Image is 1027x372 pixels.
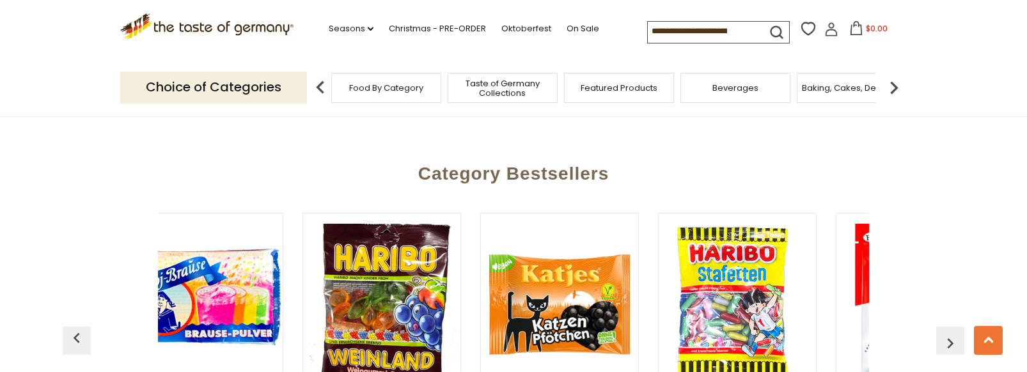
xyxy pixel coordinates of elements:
[841,21,895,40] button: $0.00
[67,328,87,348] img: previous arrow
[308,75,333,100] img: previous arrow
[712,83,758,93] a: Beverages
[349,83,423,93] a: Food By Category
[940,333,960,353] img: previous arrow
[881,75,907,100] img: next arrow
[581,83,657,93] a: Featured Products
[329,22,373,36] a: Seasons
[802,83,901,93] a: Baking, Cakes, Desserts
[567,22,599,36] a: On Sale
[69,144,958,197] div: Category Bestsellers
[120,72,307,103] p: Choice of Categories
[501,22,551,36] a: Oktoberfest
[389,22,486,36] a: Christmas - PRE-ORDER
[866,23,888,34] span: $0.00
[451,79,554,98] a: Taste of Germany Collections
